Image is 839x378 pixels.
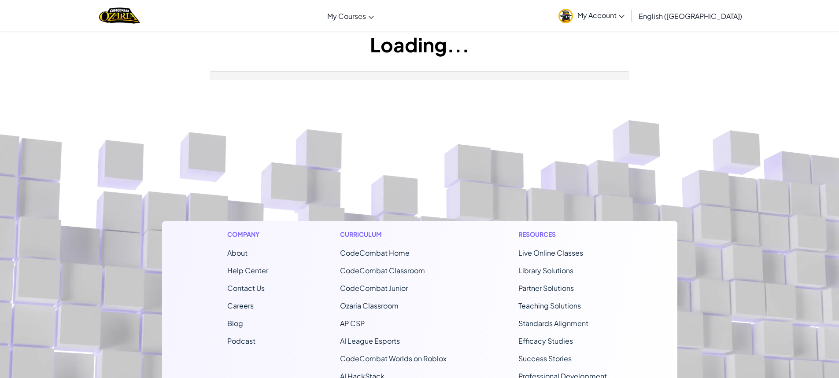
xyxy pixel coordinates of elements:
[577,11,625,20] span: My Account
[554,2,629,29] a: My Account
[323,4,378,28] a: My Courses
[227,230,268,239] h1: Company
[227,319,243,328] a: Blog
[327,11,366,21] span: My Courses
[340,354,447,363] a: CodeCombat Worlds on Roblox
[518,266,573,275] a: Library Solutions
[340,266,425,275] a: CodeCombat Classroom
[227,266,268,275] a: Help Center
[518,354,572,363] a: Success Stories
[340,248,410,257] span: CodeCombat Home
[340,283,408,293] a: CodeCombat Junior
[634,4,747,28] a: English ([GEOGRAPHIC_DATA])
[518,230,612,239] h1: Resources
[518,336,573,345] a: Efficacy Studies
[518,248,583,257] a: Live Online Classes
[99,7,140,25] img: Home
[227,301,254,310] a: Careers
[340,336,400,345] a: AI League Esports
[518,301,581,310] a: Teaching Solutions
[340,319,365,328] a: AP CSP
[227,283,265,293] span: Contact Us
[558,9,573,23] img: avatar
[340,301,399,310] a: Ozaria Classroom
[99,7,140,25] a: Ozaria by CodeCombat logo
[518,319,588,328] a: Standards Alignment
[227,248,248,257] a: About
[518,283,574,293] a: Partner Solutions
[227,336,255,345] a: Podcast
[639,11,742,21] span: English ([GEOGRAPHIC_DATA])
[340,230,447,239] h1: Curriculum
